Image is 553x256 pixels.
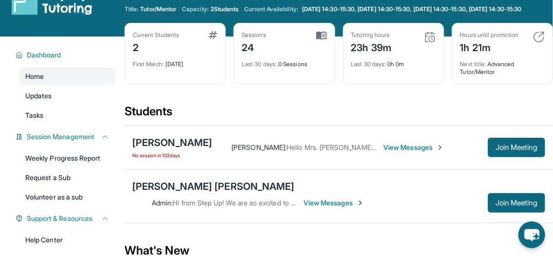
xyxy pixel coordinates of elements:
[496,145,537,150] span: Join Meeting
[488,193,545,213] button: Join Meeting
[351,55,436,68] div: 0h 0m
[125,104,553,125] div: Students
[242,60,277,68] span: Last 30 days :
[23,132,109,142] button: Session Management
[19,231,115,249] a: Help Center
[533,31,545,43] img: card
[351,39,392,55] div: 23h 39m
[27,214,92,223] span: Support & Resources
[242,31,266,39] div: Sessions
[232,143,286,151] span: [PERSON_NAME] :
[303,198,364,208] span: View Messages
[23,214,109,223] button: Support & Resources
[23,50,109,60] button: Dashboard
[357,199,364,207] img: Chevron-Right
[152,199,173,207] span: Admin :
[25,72,44,81] span: Home
[132,136,212,149] div: [PERSON_NAME]
[132,180,295,193] div: [PERSON_NAME] [PERSON_NAME]
[460,55,545,76] div: Advanced Tutor/Mentor
[436,144,444,151] img: Chevron-Right
[383,143,444,152] span: View Messages
[209,31,217,39] img: card
[496,200,537,206] span: Join Meeting
[518,221,545,248] button: chat-button
[25,110,43,120] span: Tasks
[140,5,176,13] span: Tutor/Mentor
[25,91,52,101] span: Updates
[242,55,326,68] div: 0 Sessions
[133,55,217,68] div: [DATE]
[133,31,179,39] div: Current Students
[182,5,209,13] span: Capacity:
[19,169,115,186] a: Request a Sub
[460,31,518,39] div: Hours until promotion
[133,39,179,55] div: 2
[27,132,94,142] span: Session Management
[242,39,266,55] div: 24
[351,31,392,39] div: Tutoring hours
[300,5,523,13] a: [DATE] 14:30-15:30, [DATE] 14:30-15:30, [DATE] 14:30-15:30, [DATE] 14:30-15:30
[302,5,521,13] span: [DATE] 14:30-15:30, [DATE] 14:30-15:30, [DATE] 14:30-15:30, [DATE] 14:30-15:30
[460,39,518,55] div: 1h 21m
[133,60,164,68] span: First Match :
[351,60,386,68] span: Last 30 days :
[19,68,115,85] a: Home
[19,107,115,124] a: Tasks
[245,5,298,13] span: Current Availability:
[488,138,545,157] button: Join Meeting
[19,149,115,167] a: Weekly Progress Report
[19,188,115,206] a: Volunteer as a sub
[125,5,138,13] span: Title:
[211,5,239,13] span: 2 Students
[316,31,327,40] img: card
[19,87,115,105] a: Updates
[132,151,212,159] span: No session in 102 days
[27,50,61,60] span: Dashboard
[460,60,486,68] span: Next title :
[424,31,436,43] img: card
